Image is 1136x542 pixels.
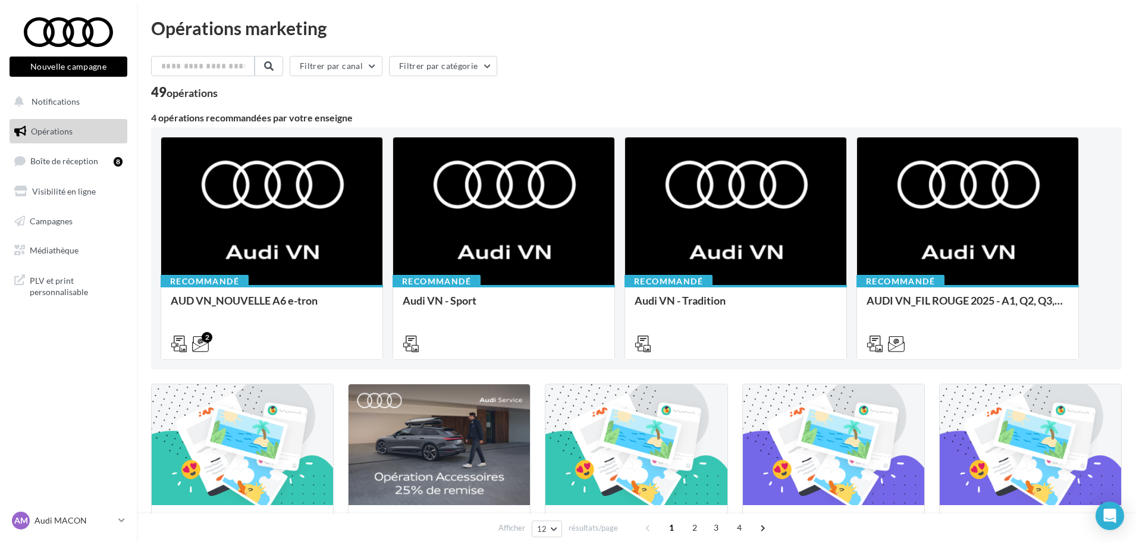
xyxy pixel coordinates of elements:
span: 2 [685,518,704,537]
div: Recommandé [856,275,944,288]
a: Visibilité en ligne [7,179,130,204]
span: Médiathèque [30,245,79,255]
div: 4 opérations recommandées par votre enseigne [151,113,1122,123]
div: AUDI VN_FIL ROUGE 2025 - A1, Q2, Q3, Q5 et Q4 e-tron [867,295,1069,318]
span: Opérations [31,126,73,136]
a: Campagnes [7,209,130,234]
a: Médiathèque [7,238,130,263]
div: Recommandé [161,275,249,288]
span: 4 [730,518,749,537]
div: 49 [151,86,218,99]
div: Audi VN - Sport [403,295,605,318]
a: AM Audi MACON [10,509,127,532]
div: Audi VN - Tradition [635,295,837,318]
div: Open Intercom Messenger [1096,502,1124,530]
span: Notifications [32,96,80,106]
span: 12 [537,524,547,534]
p: Audi MACON [34,515,114,527]
a: PLV et print personnalisable [7,268,130,303]
span: Campagnes [30,215,73,225]
button: Notifications [7,89,125,114]
button: Nouvelle campagne [10,57,127,77]
a: Boîte de réception8 [7,148,130,174]
span: AM [14,515,28,527]
span: résultats/page [569,522,618,534]
span: Boîte de réception [30,156,98,166]
div: Recommandé [625,275,713,288]
a: Opérations [7,119,130,144]
span: 1 [662,518,681,537]
span: 3 [707,518,726,537]
button: 12 [532,521,562,537]
span: PLV et print personnalisable [30,272,123,298]
button: Filtrer par canal [290,56,382,76]
button: Filtrer par catégorie [389,56,497,76]
div: 8 [114,157,123,167]
span: Afficher [498,522,525,534]
div: opérations [167,87,218,98]
div: 2 [202,332,212,343]
div: AUD VN_NOUVELLE A6 e-tron [171,295,373,318]
div: Recommandé [393,275,481,288]
div: Opérations marketing [151,19,1122,37]
span: Visibilité en ligne [32,186,96,196]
